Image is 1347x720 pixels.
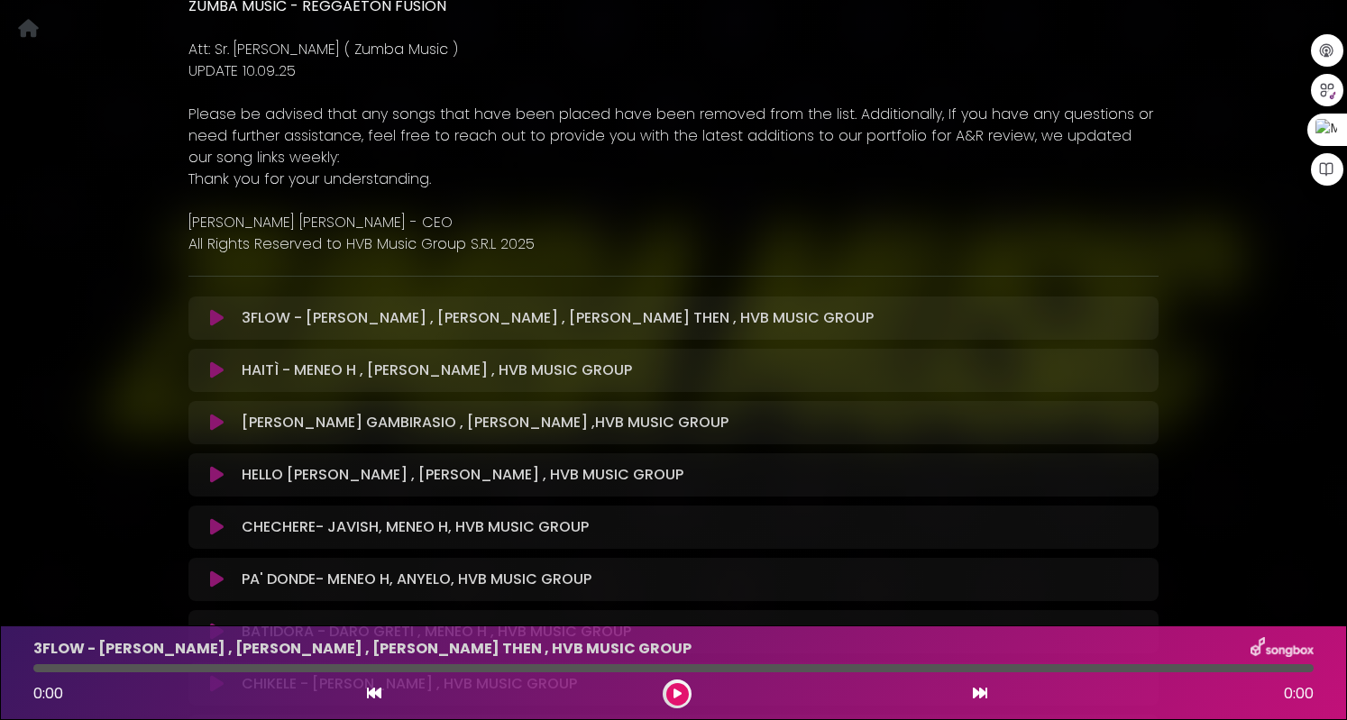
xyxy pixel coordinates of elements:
[1284,683,1314,705] span: 0:00
[242,464,683,486] p: HELLO [PERSON_NAME] , [PERSON_NAME] , HVB MUSIC GROUP
[242,516,589,538] p: CHECHERE- JAVISH, MENEO H, HVB MUSIC GROUP
[188,169,1159,190] p: Thank you for your understanding.
[188,212,1159,233] p: [PERSON_NAME] [PERSON_NAME] - CEO
[242,621,631,643] p: BATIDORA - DARO GRETI , MENEO H , HVB MUSIC GROUP
[188,233,1159,255] p: All Rights Reserved to HVB Music Group S.R.L 2025
[33,683,63,704] span: 0:00
[242,569,591,590] p: PA' DONDE- MENEO H, ANYELO, HVB MUSIC GROUP
[242,412,728,433] p: [PERSON_NAME] GAMBIRASIO , [PERSON_NAME] ,HVB MUSIC GROUP
[188,39,1159,60] p: Att: Sr. [PERSON_NAME] ( Zumba Music )
[188,104,1159,169] p: Please be advised that any songs that have been placed have been removed from the list. Additiona...
[242,307,874,329] p: 3FLOW - [PERSON_NAME] , [PERSON_NAME] , [PERSON_NAME] THEN , HVB MUSIC GROUP
[242,360,632,381] p: HAITÌ - MENEO H , [PERSON_NAME] , HVB MUSIC GROUP
[1251,637,1314,661] img: songbox-logo-white.png
[188,60,1159,82] p: UPDATE 10.09..25
[33,638,692,660] p: 3FLOW - [PERSON_NAME] , [PERSON_NAME] , [PERSON_NAME] THEN , HVB MUSIC GROUP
